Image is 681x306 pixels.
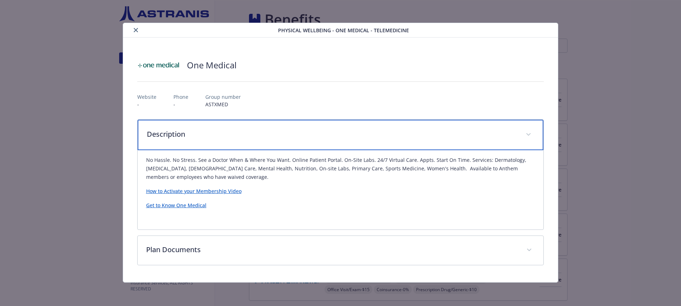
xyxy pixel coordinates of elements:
[278,27,409,34] span: Physical Wellbeing - One Medical - TeleMedicine
[132,26,140,34] button: close
[146,244,518,255] p: Plan Documents
[138,120,544,150] div: Description
[147,129,517,140] p: Description
[205,101,241,108] p: ASTXMED
[137,101,156,108] p: -
[146,156,535,181] p: No Hassle. No Stress. See a Doctor When & Where You Want. Online Patient Portal. On-Site Labs. 24...
[137,93,156,101] p: Website
[138,236,544,265] div: Plan Documents
[137,55,180,76] img: One Medical
[68,23,613,283] div: details for plan Physical Wellbeing - One Medical - TeleMedicine
[138,150,544,229] div: Description
[173,93,188,101] p: Phone
[146,202,206,209] a: Get to Know One Medical
[205,93,241,101] p: Group number
[146,188,242,194] a: How to Activate your Membership Video
[187,59,237,71] h2: One Medical
[173,101,188,108] p: -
